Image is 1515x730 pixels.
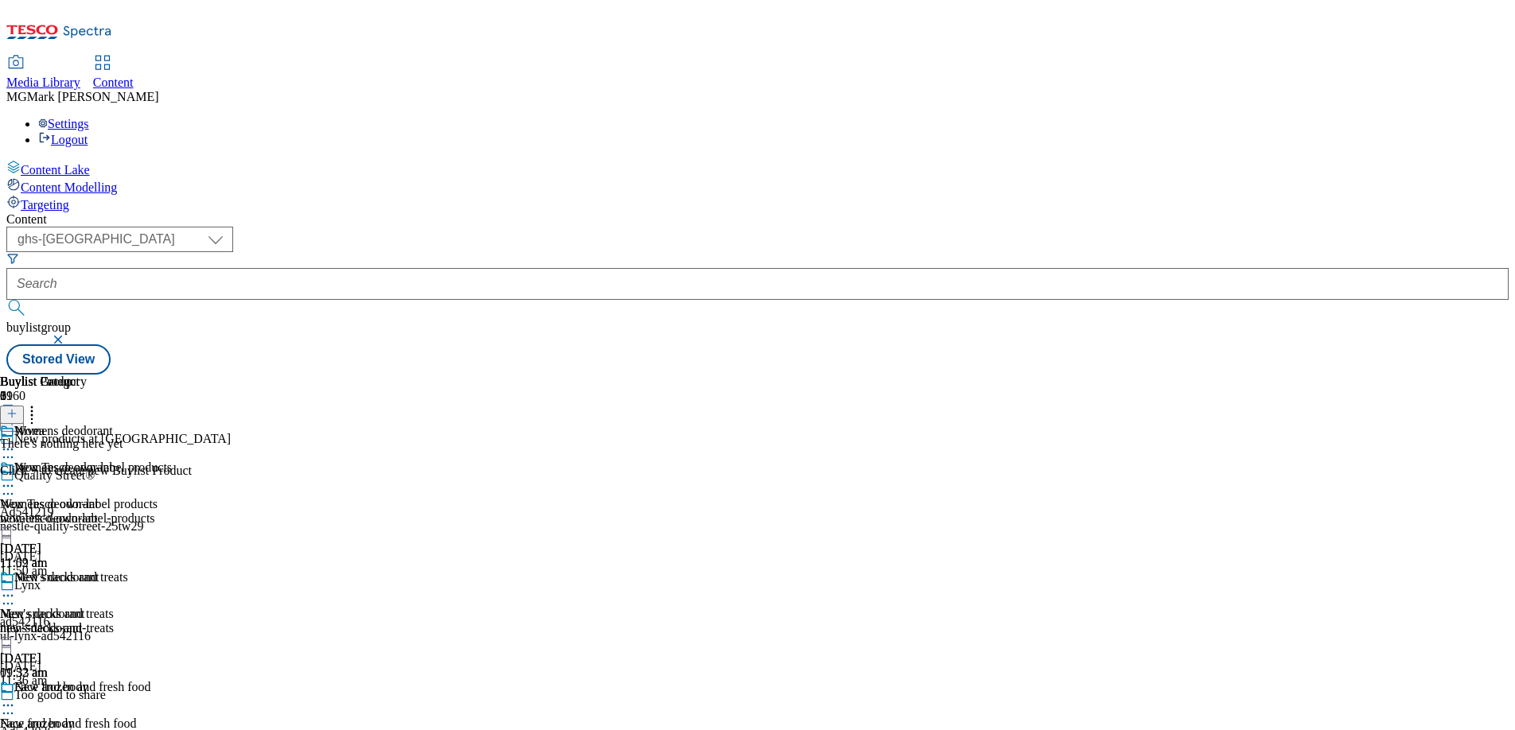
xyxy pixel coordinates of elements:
a: Media Library [6,56,80,90]
div: Men's deodorant [14,570,99,584]
div: Face and body [14,680,88,694]
span: Mark [PERSON_NAME] [27,90,159,103]
a: Content [93,56,134,90]
span: Content Lake [21,163,90,177]
input: Search [6,268,1509,300]
span: Content Modelling [21,181,117,194]
button: Stored View [6,344,111,375]
a: Settings [38,117,89,130]
span: buylistgroup [6,320,71,334]
span: Media Library [6,76,80,89]
div: Content [6,212,1509,227]
span: Targeting [21,198,69,212]
a: Targeting [6,195,1509,212]
a: Content Lake [6,160,1509,177]
span: Content [93,76,134,89]
a: Content Modelling [6,177,1509,195]
span: MG [6,90,27,103]
svg: Search Filters [6,252,19,265]
a: Logout [38,133,88,146]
